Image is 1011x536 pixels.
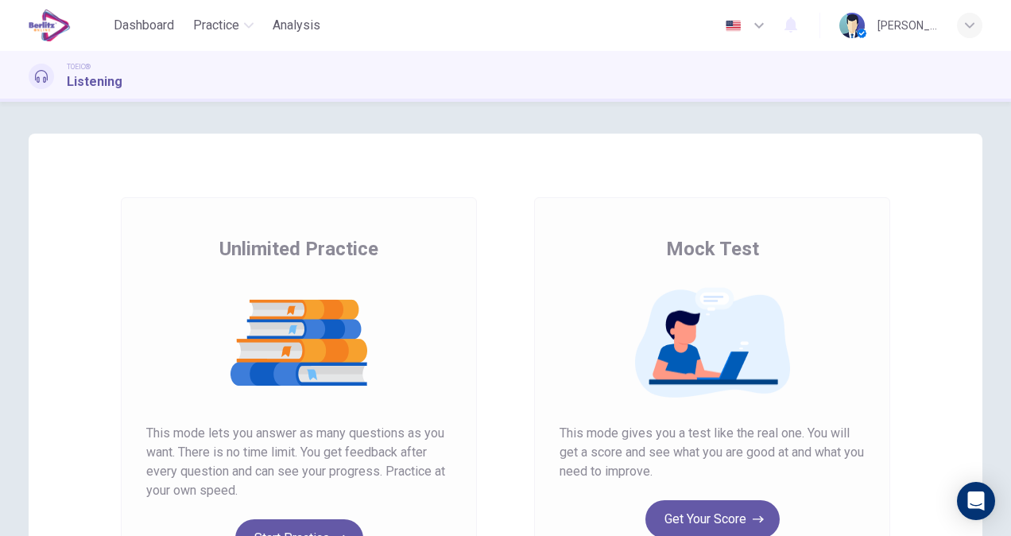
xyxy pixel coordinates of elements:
[107,11,180,40] button: Dashboard
[560,424,865,481] span: This mode gives you a test like the real one. You will get a score and see what you are good at a...
[67,72,122,91] h1: Listening
[723,20,743,32] img: en
[29,10,71,41] img: EduSynch logo
[219,236,378,262] span: Unlimited Practice
[957,482,995,520] div: Open Intercom Messenger
[839,13,865,38] img: Profile picture
[146,424,451,500] span: This mode lets you answer as many questions as you want. There is no time limit. You get feedback...
[193,16,239,35] span: Practice
[877,16,938,35] div: [PERSON_NAME]
[266,11,327,40] button: Analysis
[666,236,759,262] span: Mock Test
[67,61,91,72] span: TOEIC®
[114,16,174,35] span: Dashboard
[273,16,320,35] span: Analysis
[29,10,107,41] a: EduSynch logo
[187,11,260,40] button: Practice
